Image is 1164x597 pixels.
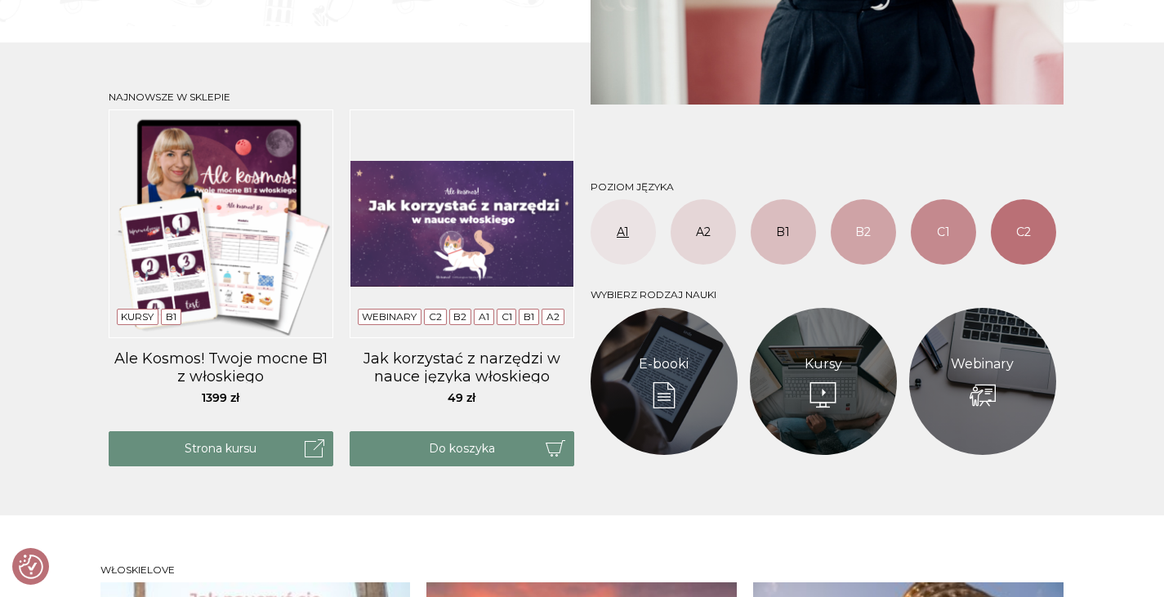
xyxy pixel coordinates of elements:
a: C1 [911,199,976,265]
a: B1 [524,310,534,323]
a: Webinary [362,310,417,323]
span: 49 [448,390,475,405]
a: B2 [831,199,896,265]
button: Do koszyka [350,431,574,466]
a: A2 [546,310,560,323]
button: Preferencje co do zgód [19,555,43,579]
h3: Wybierz rodzaj nauki [591,289,1056,301]
h3: Włoskielove [100,564,1064,576]
a: Kursy [121,310,154,323]
a: E-booki [639,354,689,374]
a: A2 [671,199,736,265]
a: Jak korzystać z narzędzi w nauce języka włoskiego [350,350,574,383]
span: 1399 [202,390,239,405]
a: Webinary [951,354,1014,374]
a: C2 [991,199,1056,265]
a: A1 [479,310,489,323]
a: Ale Kosmos! Twoje mocne B1 z włoskiego [109,350,333,383]
a: B2 [453,310,466,323]
a: B1 [166,310,176,323]
a: C2 [429,310,442,323]
h3: Poziom języka [591,181,1056,193]
a: B1 [751,199,816,265]
a: A1 [591,199,656,265]
h3: Najnowsze w sklepie [109,91,574,103]
a: Strona kursu [109,431,333,466]
a: C1 [502,310,512,323]
a: Kursy [805,354,842,374]
img: Revisit consent button [19,555,43,579]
